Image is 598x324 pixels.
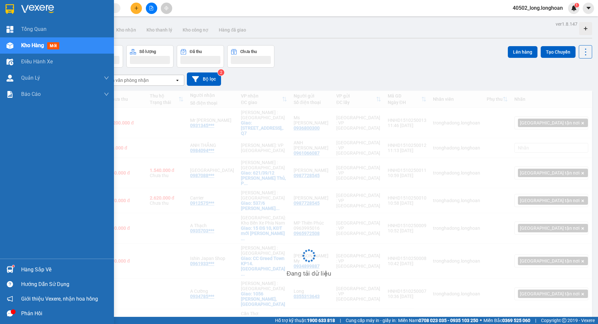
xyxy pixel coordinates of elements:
[7,75,13,82] img: warehouse-icon
[7,58,13,65] img: warehouse-icon
[541,46,576,58] button: Tạo Chuyến
[12,265,14,267] sup: 1
[480,319,482,322] span: ⚪️
[126,45,174,68] button: Số lượng
[508,46,537,58] button: Lên hàng
[508,4,568,12] span: 40502_long.longhoan
[177,45,224,68] button: Đã thu
[21,42,44,48] span: Kho hàng
[131,3,142,14] button: plus
[104,77,149,84] div: Chọn văn phòng nhận
[149,6,154,10] span: file-add
[104,75,109,81] span: down
[21,25,47,33] span: Tổng Quan
[21,279,109,289] div: Hướng dẫn sử dụng
[21,265,109,275] div: Hàng sắp về
[7,296,13,302] span: notification
[346,317,396,324] span: Cung cấp máy in - giấy in:
[177,22,214,38] button: Kho công nợ
[419,318,478,323] strong: 0708 023 035 - 0935 103 250
[190,49,202,54] div: Đã thu
[227,45,274,68] button: Chưa thu
[586,5,591,11] span: caret-down
[218,69,224,76] sup: 2
[7,281,13,287] span: question-circle
[275,317,335,324] span: Hỗ trợ kỹ thuật:
[575,3,579,7] sup: 1
[579,22,592,35] div: Tạo kho hàng mới
[21,309,109,318] div: Phản hồi
[141,22,177,38] button: Kho thanh lý
[146,3,157,14] button: file-add
[187,72,221,86] button: Bộ lọc
[21,74,40,82] span: Quản Lý
[161,3,172,14] button: aim
[47,42,59,49] span: mới
[576,3,578,7] span: 1
[556,20,577,28] div: ver 1.8.147
[21,58,53,66] span: Điều hành xe
[104,92,109,97] span: down
[6,4,14,14] img: logo-vxr
[111,22,141,38] button: Kho nhận
[240,49,257,54] div: Chưa thu
[139,49,156,54] div: Số lượng
[214,22,251,38] button: Hàng đã giao
[7,266,13,273] img: warehouse-icon
[502,318,530,323] strong: 0369 525 060
[7,26,13,33] img: dashboard-icon
[21,295,98,303] span: Giới thiệu Vexere, nhận hoa hồng
[307,318,335,323] strong: 1900 633 818
[535,317,536,324] span: |
[398,317,478,324] span: Miền Nam
[286,269,331,279] div: Đang tải dữ liệu
[7,310,13,317] span: message
[571,5,577,11] img: icon-new-feature
[7,91,13,98] img: solution-icon
[583,3,594,14] button: caret-down
[340,317,341,324] span: |
[164,6,169,10] span: aim
[134,6,139,10] span: plus
[483,317,530,324] span: Miền Bắc
[562,318,566,323] span: copyright
[21,90,41,98] span: Báo cáo
[7,42,13,49] img: warehouse-icon
[175,78,180,83] svg: open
